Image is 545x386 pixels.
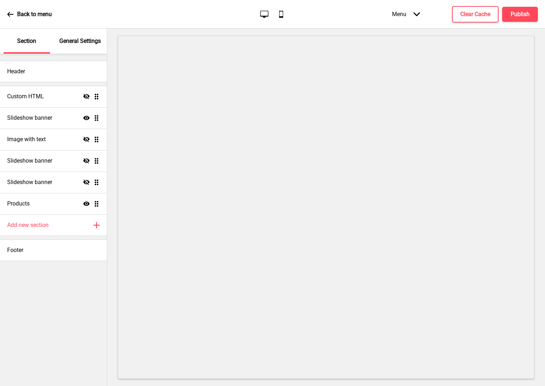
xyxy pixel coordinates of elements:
p: General Settings [59,37,101,45]
h4: Add new section [7,221,49,229]
h4: Custom HTML [7,93,44,100]
h4: Image with text [7,135,46,143]
h4: Header [7,68,25,75]
h4: Publish [511,10,530,18]
h4: Slideshow banner [7,178,52,186]
h4: Footer [7,246,23,254]
h4: Slideshow banner [7,114,52,122]
p: Back to menu [17,10,52,18]
button: Clear Cache [452,6,499,23]
div: Menu [385,4,427,25]
h4: Clear Cache [460,10,490,18]
h4: Products [7,200,30,208]
a: Back to menu [7,5,52,24]
h4: Slideshow banner [7,157,52,165]
p: Section [17,37,36,45]
button: Publish [502,7,538,22]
